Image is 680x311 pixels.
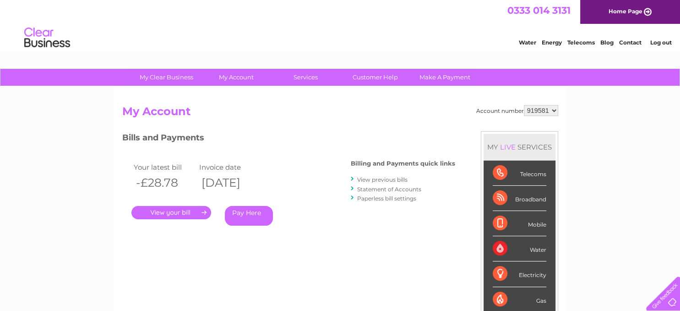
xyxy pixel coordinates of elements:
[122,131,455,147] h3: Bills and Payments
[351,160,455,167] h4: Billing and Payments quick links
[131,161,197,173] td: Your latest bill
[542,39,562,46] a: Energy
[129,69,204,86] a: My Clear Business
[124,5,557,44] div: Clear Business is a trading name of Verastar Limited (registered in [GEOGRAPHIC_DATA] No. 3667643...
[650,39,671,46] a: Log out
[493,161,546,186] div: Telecoms
[507,5,571,16] a: 0333 014 3131
[493,261,546,287] div: Electricity
[498,143,517,151] div: LIVE
[493,186,546,211] div: Broadband
[225,206,273,226] a: Pay Here
[131,206,211,219] a: .
[268,69,343,86] a: Services
[337,69,413,86] a: Customer Help
[357,195,416,202] a: Paperless bill settings
[600,39,614,46] a: Blog
[198,69,274,86] a: My Account
[484,134,555,160] div: MY SERVICES
[476,105,558,116] div: Account number
[619,39,642,46] a: Contact
[357,186,421,193] a: Statement of Accounts
[567,39,595,46] a: Telecoms
[493,236,546,261] div: Water
[357,176,408,183] a: View previous bills
[24,24,71,52] img: logo.png
[131,173,197,192] th: -£28.78
[493,211,546,236] div: Mobile
[197,173,263,192] th: [DATE]
[407,69,483,86] a: Make A Payment
[519,39,536,46] a: Water
[122,105,558,122] h2: My Account
[197,161,263,173] td: Invoice date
